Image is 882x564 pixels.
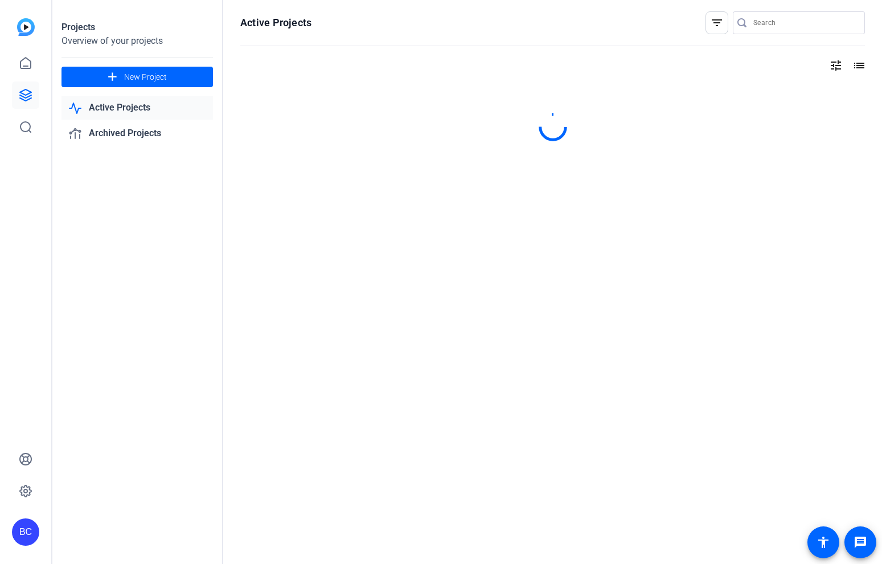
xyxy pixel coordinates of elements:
[12,518,39,546] div: BC
[17,18,35,36] img: blue-gradient.svg
[124,71,167,83] span: New Project
[105,70,120,84] mat-icon: add
[61,34,213,48] div: Overview of your projects
[817,536,830,549] mat-icon: accessibility
[854,536,867,549] mat-icon: message
[753,16,856,30] input: Search
[61,67,213,87] button: New Project
[240,16,311,30] h1: Active Projects
[61,122,213,145] a: Archived Projects
[61,96,213,120] a: Active Projects
[710,16,724,30] mat-icon: filter_list
[829,59,843,72] mat-icon: tune
[851,59,865,72] mat-icon: list
[61,21,213,34] div: Projects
